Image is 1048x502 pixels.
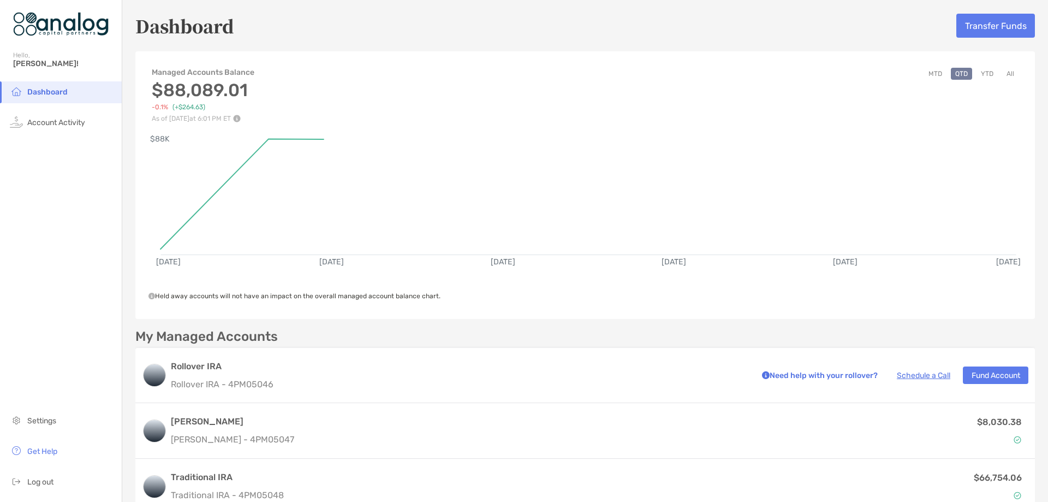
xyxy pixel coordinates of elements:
p: $66,754.06 [974,471,1022,485]
img: household icon [10,85,23,98]
span: Dashboard [27,87,68,97]
button: YTD [976,68,998,80]
span: ( +$264.63 ) [172,103,205,111]
a: Schedule a Call [897,371,950,380]
h3: [PERSON_NAME] [171,415,294,428]
p: My Managed Accounts [135,330,278,344]
img: Performance Info [233,115,241,122]
img: Account Status icon [1014,492,1021,499]
span: Get Help [27,447,57,456]
p: $8,030.38 [977,415,1022,429]
p: As of [DATE] at 6:01 PM ET [152,115,255,122]
img: settings icon [10,414,23,427]
span: Held away accounts will not have an impact on the overall managed account balance chart. [148,292,440,300]
button: MTD [924,68,946,80]
text: [DATE] [996,257,1021,267]
button: QTD [951,68,972,80]
text: [DATE] [491,257,515,267]
p: Need help with your rollover? [759,369,878,382]
h5: Dashboard [135,13,234,38]
img: logout icon [10,475,23,488]
h3: $88,089.01 [152,80,255,101]
span: Log out [27,477,53,487]
img: logo account [144,476,165,498]
button: All [1002,68,1019,80]
img: get-help icon [10,444,23,457]
img: logo account [144,420,165,442]
text: [DATE] [662,257,686,267]
text: $88K [150,134,170,144]
img: Account Status icon [1014,436,1021,444]
h4: Managed Accounts Balance [152,68,255,77]
text: [DATE] [319,257,344,267]
span: Settings [27,416,56,426]
span: [PERSON_NAME]! [13,59,115,68]
img: Zoe Logo [13,4,109,44]
span: -0.1% [152,103,168,111]
h3: Rollover IRA [171,360,747,373]
img: activity icon [10,115,23,128]
p: [PERSON_NAME] - 4PM05047 [171,433,294,446]
h3: Traditional IRA [171,471,284,484]
p: Traditional IRA - 4PM05048 [171,488,284,502]
text: [DATE] [156,257,181,267]
p: Rollover IRA - 4PM05046 [171,377,747,391]
span: Account Activity [27,118,85,127]
text: [DATE] [833,257,858,267]
button: Fund Account [963,367,1028,384]
button: Transfer Funds [956,14,1035,38]
img: logo account [144,364,165,386]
